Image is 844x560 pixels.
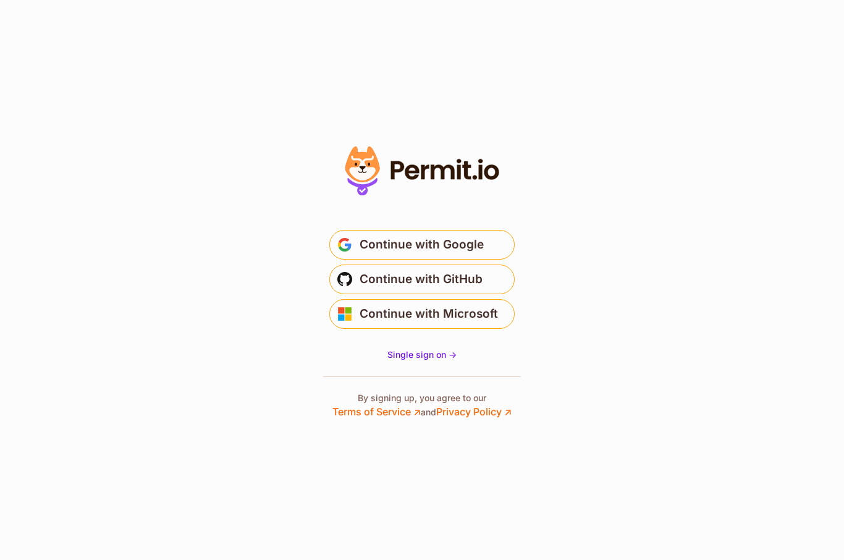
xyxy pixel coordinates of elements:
span: Continue with GitHub [360,269,483,289]
span: Single sign on -> [387,349,457,360]
a: Privacy Policy ↗ [436,405,512,418]
a: Single sign on -> [387,349,457,361]
button: Continue with GitHub [329,265,515,294]
span: Continue with Google [360,235,484,255]
span: Continue with Microsoft [360,304,498,324]
button: Continue with Google [329,230,515,260]
p: By signing up, you agree to our and [332,392,512,419]
button: Continue with Microsoft [329,299,515,329]
a: Terms of Service ↗ [332,405,421,418]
